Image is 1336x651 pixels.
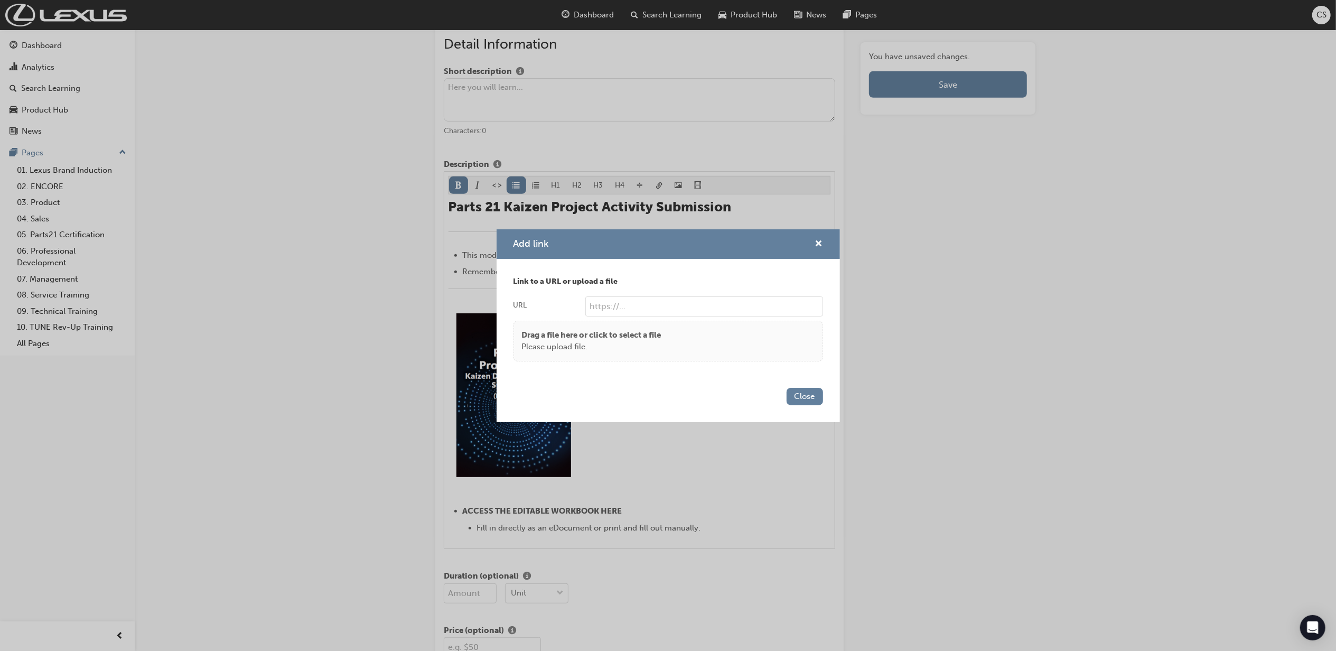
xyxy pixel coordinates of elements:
div: Drag a file here or click to select a filePlease upload file. [513,321,823,361]
p: Please upload file. [522,341,661,353]
button: Close [787,388,823,405]
span: cross-icon [815,240,823,249]
div: Add link [497,229,840,422]
div: Open Intercom Messenger [1300,615,1325,640]
span: Add link [513,238,549,249]
button: cross-icon [815,238,823,251]
p: Link to a URL or upload a file [513,276,823,288]
input: URL [585,296,823,317]
p: Drag a file here or click to select a file [522,329,661,341]
div: URL [513,300,527,311]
